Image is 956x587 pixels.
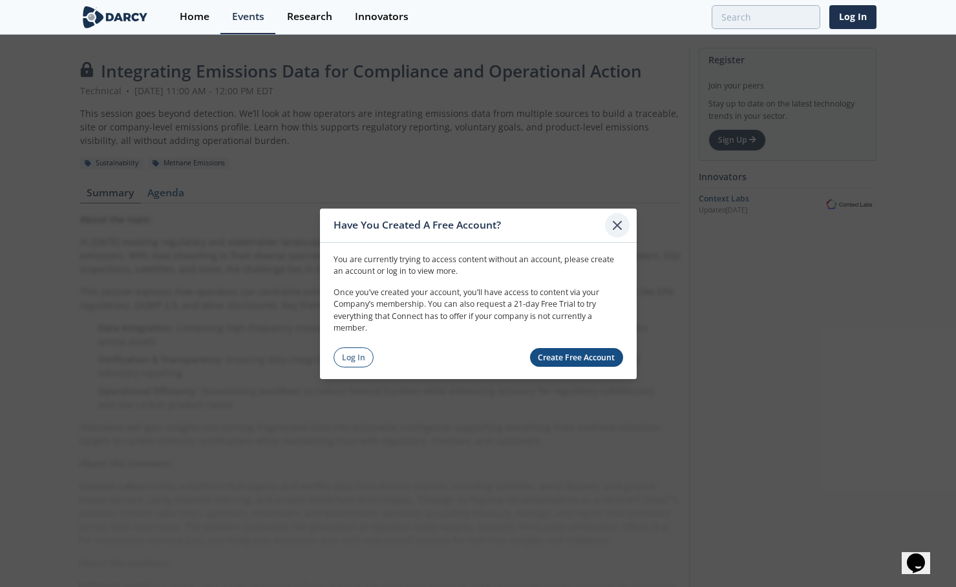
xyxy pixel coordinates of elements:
[829,5,876,29] a: Log In
[80,6,151,28] img: logo-wide.svg
[902,535,943,574] iframe: chat widget
[530,348,623,367] a: Create Free Account
[287,12,332,22] div: Research
[334,254,623,278] p: You are currently trying to access content without an account, please create an account or log in...
[712,5,820,29] input: Advanced Search
[334,213,606,238] div: Have You Created A Free Account?
[232,12,264,22] div: Events
[355,12,409,22] div: Innovators
[334,287,623,335] p: Once you’ve created your account, you’ll have access to content via your Company’s membership. Yo...
[180,12,209,22] div: Home
[334,347,374,367] a: Log In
